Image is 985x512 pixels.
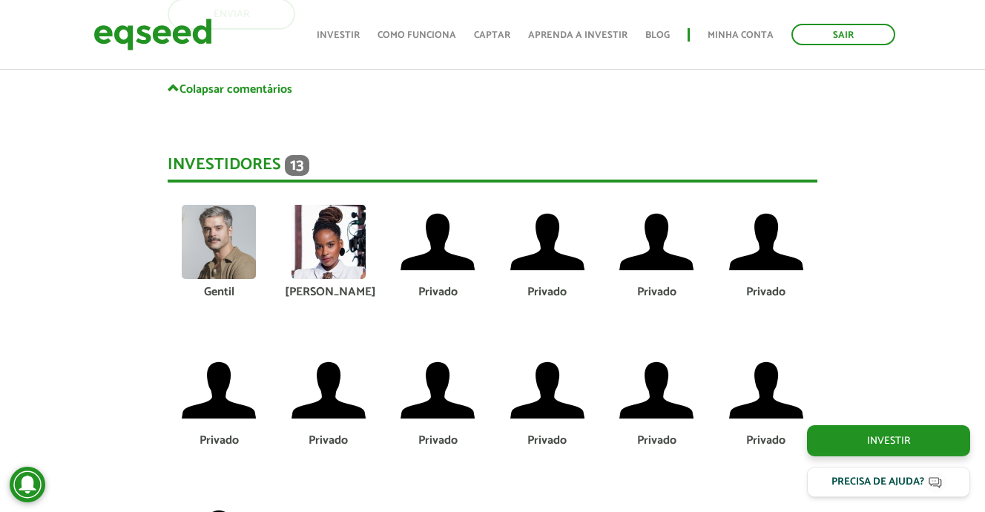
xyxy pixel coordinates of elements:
img: default-user.png [510,353,584,427]
img: default-user.png [182,353,256,427]
div: Privado [285,435,372,447]
a: Investir [807,425,970,456]
a: Investir [317,30,360,40]
div: Investidores [168,155,817,183]
img: picture-90970-1668946421.jpg [291,205,366,279]
div: Privado [504,286,591,298]
div: Privado [504,435,591,447]
img: default-user.png [510,205,584,279]
img: default-user.png [619,205,694,279]
img: default-user.png [729,353,803,427]
span: 13 [285,155,309,176]
div: Privado [613,286,701,298]
a: Como funciona [378,30,456,40]
div: Privado [175,435,263,447]
a: Captar [474,30,510,40]
a: Colapsar comentários [168,82,817,96]
img: default-user.png [401,205,475,279]
img: picture-123564-1758224931.png [182,205,256,279]
a: Blog [645,30,670,40]
div: Privado [613,435,701,447]
div: Privado [722,286,810,298]
img: default-user.png [729,205,803,279]
div: [PERSON_NAME] [285,286,372,298]
img: default-user.png [619,353,694,427]
div: Privado [394,435,481,447]
img: default-user.png [291,353,366,427]
div: Gentil [175,286,263,298]
div: Privado [394,286,481,298]
img: EqSeed [93,15,212,54]
div: Privado [722,435,810,447]
img: default-user.png [401,353,475,427]
a: Minha conta [708,30,774,40]
a: Sair [791,24,895,45]
a: Aprenda a investir [528,30,627,40]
